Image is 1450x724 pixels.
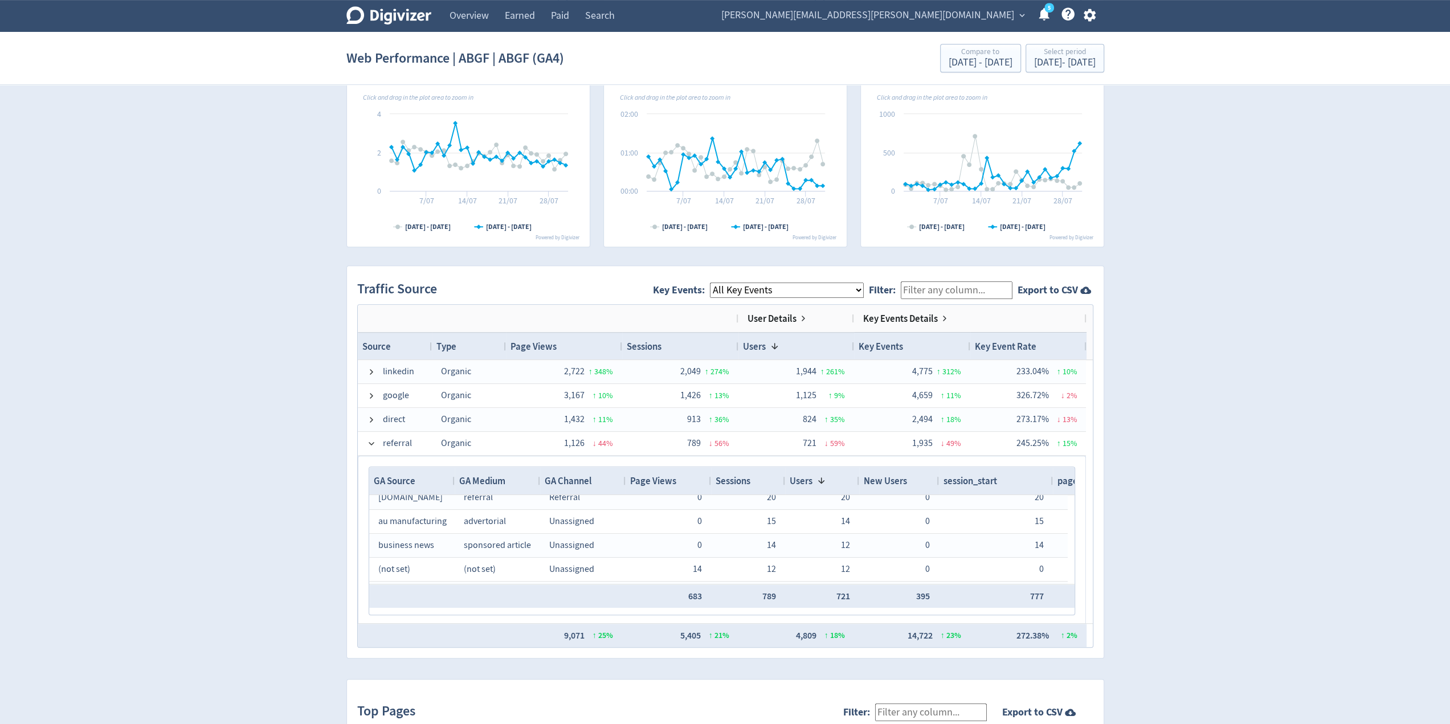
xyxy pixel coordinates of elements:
text: [DATE] - [DATE] [405,222,451,231]
span: linkedin [383,361,414,383]
span: ↓ [941,438,945,448]
span: 272.38% [1016,629,1049,641]
span: [PERSON_NAME][EMAIL_ADDRESS][PERSON_NAME][DOMAIN_NAME] [721,6,1014,24]
span: Unassigned [549,516,594,527]
i: Click and drag in the plot area to zoom in [620,93,730,102]
span: Source [362,340,391,353]
span: 0 [925,563,930,575]
span: ↑ [941,414,945,424]
span: 14 [1035,539,1044,551]
span: User Details [748,312,797,325]
div: [DATE] - [DATE] [949,58,1012,68]
text: 00:00 [620,186,638,196]
text: [DATE] - [DATE] [1000,222,1045,231]
text: 1000 [879,109,895,119]
text: 7/07 [933,195,947,206]
text: 28/07 [796,195,815,206]
span: Organic [441,437,471,449]
span: 14 [693,563,702,575]
text: 14/07 [971,195,990,206]
span: page_view [1057,475,1102,487]
span: 36 % [714,414,729,424]
text: 21/07 [499,195,517,206]
i: Click and drag in the plot area to zoom in [363,93,473,102]
text: 7/07 [419,195,434,206]
span: 2 % [1067,390,1077,400]
span: 35 % [830,414,845,424]
span: 1,126 [564,437,585,449]
span: (not set) [464,563,496,575]
span: 2 % [1067,630,1077,641]
label: Filter: [869,283,901,297]
span: 10 % [598,390,613,400]
span: 261 % [826,366,845,377]
text: 28/07 [539,195,558,206]
span: 20 [1035,492,1044,503]
h2: Traffic Source [357,280,442,299]
span: 683 [688,590,702,602]
span: 721 [803,437,816,449]
span: google [383,385,409,407]
text: 5 [1047,4,1050,12]
label: Key Events: [653,283,710,297]
text: [DATE] - [DATE] [486,222,532,231]
span: Users [790,475,812,487]
span: session_start [943,475,997,487]
span: 14,722 [908,629,933,641]
text: 7/07 [676,195,691,206]
span: 4,775 [912,366,933,377]
h2: Top Pages [357,702,420,721]
text: 0 [377,186,381,196]
span: Key Events [859,340,903,353]
span: (not set) [378,563,410,575]
span: Organic [441,414,471,425]
span: ↑ [709,414,713,424]
span: referral [383,432,412,455]
span: 13 % [1063,414,1077,424]
span: 11 % [946,390,961,400]
span: 312 % [942,366,961,377]
span: 18 % [946,414,961,424]
button: Compare to[DATE] - [DATE] [940,44,1021,72]
span: 824 [803,414,816,425]
span: 3,167 [564,390,585,401]
span: ↑ [824,630,828,641]
div: [DATE] - [DATE] [1034,58,1096,68]
span: ↑ [937,366,941,377]
svg: Pages Per Session 1.89 7% [352,28,585,242]
text: 21/07 [755,195,774,206]
text: 500 [883,148,895,158]
span: direct [383,408,405,431]
span: Sessions [716,475,750,487]
span: ↓ [824,438,828,448]
span: ↓ [1057,414,1061,424]
span: 913 [687,414,701,425]
strong: Export to CSV [1002,705,1063,719]
text: 2 [377,148,381,158]
button: Select period[DATE]- [DATE] [1026,44,1104,72]
text: 01:00 [620,148,638,158]
span: ↑ [941,390,945,400]
span: 274 % [710,366,729,377]
text: 14/07 [714,195,733,206]
span: ↑ [705,366,709,377]
span: New Users [864,475,907,487]
span: au manufacturing [378,516,447,527]
span: 11 % [598,414,613,424]
span: ↑ [1057,438,1061,448]
text: [DATE] - [DATE] [662,222,708,231]
span: 20 [841,492,850,503]
span: Referral [549,492,580,503]
span: Users [743,340,766,353]
span: 395 [916,590,930,602]
span: 14 [841,516,850,527]
div: Compare to [949,48,1012,58]
label: Filter: [843,705,875,719]
text: 28/07 [1053,195,1072,206]
svg: Engaged Sessions 535 23% [865,28,1099,242]
span: ↑ [941,630,945,641]
span: 49 % [946,438,961,448]
text: [DATE] - [DATE] [743,222,789,231]
span: 0 [697,516,702,527]
span: 23 % [946,630,961,641]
